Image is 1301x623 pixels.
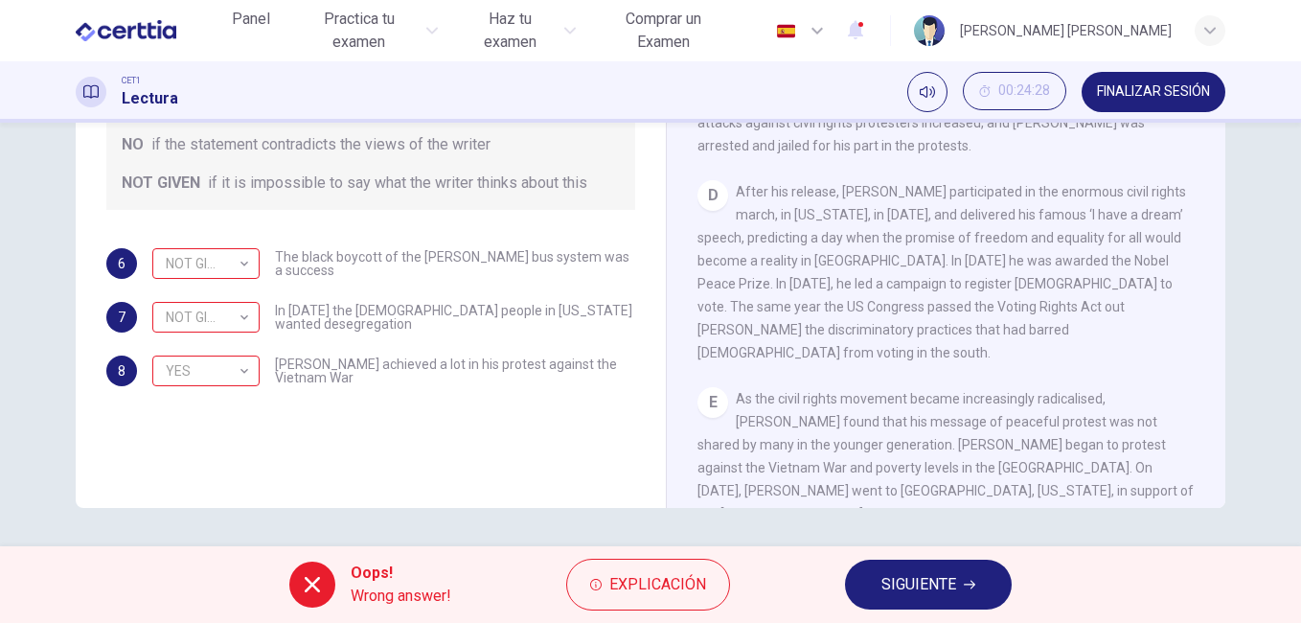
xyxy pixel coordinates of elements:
a: Panel [220,2,282,59]
span: Wrong answer! [351,585,451,608]
button: SIGUIENTE [845,560,1012,610]
span: CET1 [122,74,141,87]
span: Comprar un Examen [599,8,728,54]
span: Panel [232,8,270,31]
span: Oops! [351,562,451,585]
span: NOT GIVEN [122,172,200,195]
div: E [697,387,728,418]
span: Haz tu examen [461,8,558,54]
span: In [DATE] the [DEMOGRAPHIC_DATA] people in [US_STATE] wanted desegregation [275,304,635,331]
span: SIGUIENTE [881,571,956,598]
span: Practica tu examen [297,8,422,54]
span: FINALIZAR SESIÓN [1097,84,1210,100]
span: NO [122,133,144,156]
button: FINALIZAR SESIÓN [1082,72,1225,112]
img: CERTTIA logo [76,12,176,50]
div: D [697,180,728,211]
div: NOT GIVEN [152,356,260,386]
span: if the statement contradicts the views of the writer [151,133,491,156]
span: The black boycott of the [PERSON_NAME] bus system was a success [275,250,635,277]
button: Haz tu examen [453,2,582,59]
span: Explicación [609,571,706,598]
span: 00:24:28 [998,83,1050,99]
button: Comprar un Examen [591,2,736,59]
h1: Lectura [122,87,178,110]
img: Profile picture [914,15,945,46]
div: NOT GIVEN [152,237,253,291]
div: YES [152,344,253,399]
span: [PERSON_NAME] achieved a lot in his protest against the Vietnam War [275,358,635,384]
div: NO [152,302,260,333]
span: After his release, [PERSON_NAME] participated in the enormous civil rights march, in [US_STATE], ... [697,184,1186,360]
a: CERTTIA logo [76,12,220,50]
div: [PERSON_NAME] [PERSON_NAME] [960,19,1172,42]
span: 6 [118,257,126,270]
button: Practica tu examen [289,2,446,59]
button: Explicación [566,559,730,611]
button: Panel [220,2,282,36]
span: 7 [118,311,126,324]
div: NOT GIVEN [152,290,253,345]
span: if it is impossible to say what the writer thinks about this [208,172,587,195]
span: 8 [118,364,126,378]
div: Silenciar [907,72,947,112]
div: YES [152,248,260,279]
img: es [774,24,798,38]
div: Ocultar [963,72,1066,112]
button: 00:24:28 [963,72,1066,110]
